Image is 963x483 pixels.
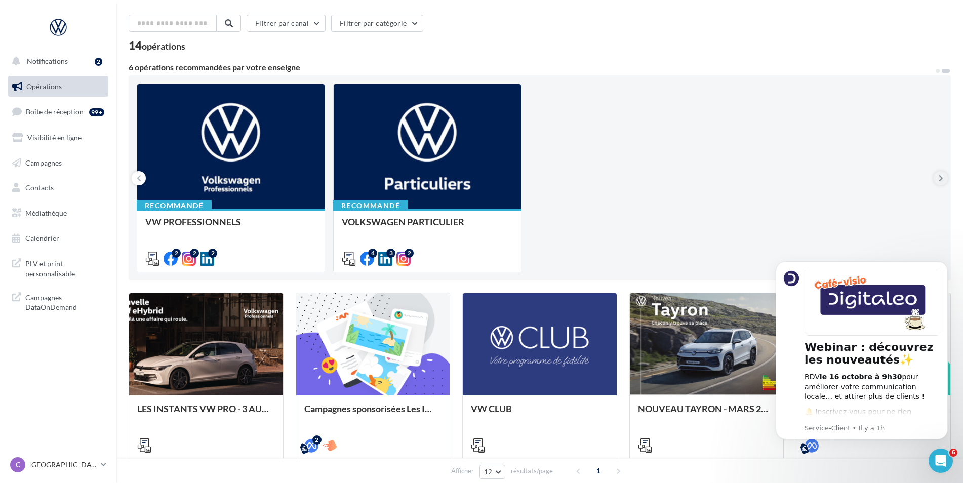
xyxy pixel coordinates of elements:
[137,404,275,424] div: LES INSTANTS VW PRO - 3 AU [DATE]
[208,249,217,258] div: 2
[142,42,185,51] div: opérations
[129,63,935,71] div: 6 opérations recommandées par votre enseigne
[247,15,326,32] button: Filtrer par canal
[405,249,414,258] div: 2
[25,234,59,243] span: Calendrier
[304,404,442,424] div: Campagnes sponsorisées Les Instants VW Octobre
[6,228,110,249] a: Calendrier
[333,200,408,211] div: Recommandé
[8,455,108,474] a: C [GEOGRAPHIC_DATA]
[484,468,493,476] span: 12
[760,249,963,478] iframe: Intercom notifications message
[929,449,953,473] iframe: Intercom live chat
[25,183,54,192] span: Contacts
[27,57,68,65] span: Notifications
[26,107,84,116] span: Boîte de réception
[590,463,607,479] span: 1
[16,460,20,470] span: C
[190,249,199,258] div: 2
[6,51,106,72] button: Notifications 2
[6,287,110,316] a: Campagnes DataOnDemand
[451,466,474,476] span: Afficher
[368,249,377,258] div: 4
[25,257,104,278] span: PLV et print personnalisable
[29,460,97,470] p: [GEOGRAPHIC_DATA]
[479,465,505,479] button: 12
[471,404,609,424] div: VW CLUB
[6,253,110,283] a: PLV et print personnalisable
[129,40,185,51] div: 14
[638,404,776,424] div: NOUVEAU TAYRON - MARS 2025
[386,249,395,258] div: 3
[137,200,212,211] div: Recommandé
[25,209,67,217] span: Médiathèque
[511,466,553,476] span: résultats/page
[172,249,181,258] div: 2
[6,127,110,148] a: Visibilité en ligne
[145,217,316,237] div: VW PROFESSIONNELS
[25,291,104,312] span: Campagnes DataOnDemand
[6,203,110,224] a: Médiathèque
[89,108,104,116] div: 99+
[26,82,62,91] span: Opérations
[25,158,62,167] span: Campagnes
[949,449,957,457] span: 6
[6,152,110,174] a: Campagnes
[27,133,82,142] span: Visibilité en ligne
[312,435,322,445] div: 2
[331,15,423,32] button: Filtrer par catégorie
[95,58,102,66] div: 2
[342,217,513,237] div: VOLKSWAGEN PARTICULIER
[6,177,110,198] a: Contacts
[6,101,110,123] a: Boîte de réception99+
[6,76,110,97] a: Opérations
